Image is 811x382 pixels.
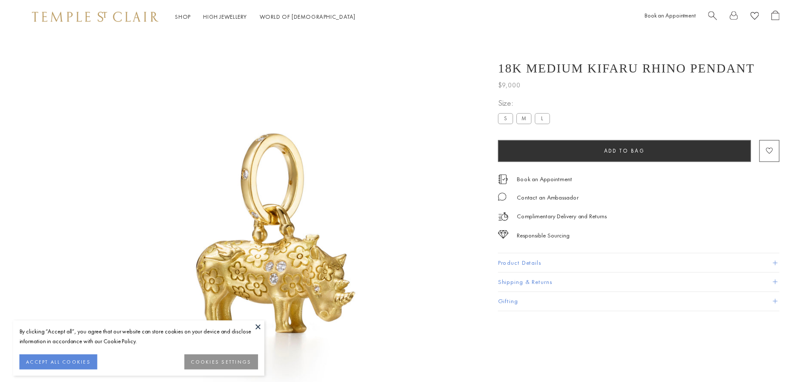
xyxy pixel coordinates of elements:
img: icon_sourcing.svg [499,234,510,243]
button: Gifting [499,297,785,316]
span: Size: [499,98,556,112]
a: World of [DEMOGRAPHIC_DATA]World of [DEMOGRAPHIC_DATA] [257,13,355,21]
button: COOKIES SETTINGS [181,360,255,376]
img: MessageIcon-01_2.svg [499,196,508,204]
iframe: Gorgias live chat messenger [768,348,802,380]
div: Contact an Ambassador [519,196,581,206]
a: Open Shopping Bag [777,11,785,24]
span: $9,000 [499,81,522,92]
button: Add to bag [499,142,757,165]
label: M [518,115,533,126]
img: icon_delivery.svg [499,215,510,226]
button: Shipping & Returns [499,277,785,296]
label: L [537,115,552,126]
a: High JewelleryHigh Jewellery [200,13,244,21]
img: Temple St. Clair [26,12,154,22]
span: Add to bag [607,150,649,157]
div: Responsible Sourcing [519,234,572,245]
button: Product Details [499,258,785,277]
button: ACCEPT ALL COOKIES [13,360,92,376]
div: By clicking “Accept all”, you agree that our website can store cookies on your device and disclos... [13,332,255,352]
label: S [499,115,515,126]
a: ShopShop [171,13,187,21]
p: Complimentary Delivery and Returns [519,215,610,226]
nav: Main navigation [171,12,355,23]
img: icon_appointment.svg [499,177,510,187]
a: View Wishlist [756,11,765,24]
a: Search [713,11,722,24]
h1: 18K Medium Kifaru Rhino Pendant [499,62,760,77]
a: Book an Appointment [648,12,700,20]
a: Book an Appointment [519,177,575,187]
